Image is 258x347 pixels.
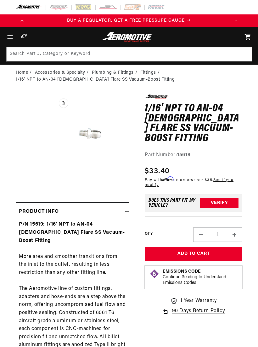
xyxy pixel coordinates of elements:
[16,203,129,221] summary: Product Info
[163,275,238,286] p: Continue Reading to Understand Emissions Codes
[149,198,200,208] div: Does This part fit My vehicle?
[7,47,252,61] input: Search Part #, Category or Keyword
[200,198,238,208] button: Verify
[140,69,156,76] a: Fittings
[16,69,242,83] nav: breadcrumbs
[19,208,59,216] h2: Product Info
[145,231,153,237] label: QTY
[162,177,173,181] span: Affirm
[16,94,129,190] media-gallery: Gallery Viewer
[16,14,28,27] button: Translation missing: en.sections.announcements.previous_announcement
[145,151,242,159] div: Part Number:
[163,269,238,286] button: Emissions CodeContinue Reading to Understand Emissions Codes
[172,307,225,315] span: 90 Days Return Policy
[28,17,230,24] div: Announcement
[180,297,217,305] span: 1 Year Warranty
[16,69,28,76] a: Home
[145,166,170,177] span: $33.40
[35,69,90,76] li: Accessories & Specialty
[162,307,225,315] a: 90 Days Return Policy
[230,14,242,27] button: Translation missing: en.sections.announcements.next_announcement
[16,76,175,83] li: 1/16' NPT to AN-04 [DEMOGRAPHIC_DATA] Flare SS Vacuum-Boost Fitting
[163,269,201,274] strong: Emissions Code
[170,297,217,305] a: 1 Year Warranty
[92,69,134,76] a: Plumbing & Fittings
[177,152,190,157] strong: 15619
[145,104,242,143] h1: 1/16' NPT to AN-04 [DEMOGRAPHIC_DATA] Flare SS Vacuum-Boost Fitting
[67,18,185,23] span: BUY A REGULATOR, GET A FREE PRESSURE GAUGE
[28,17,230,24] a: BUY A REGULATOR, GET A FREE PRESSURE GAUGE
[101,32,157,42] img: Aeromotive
[28,17,230,24] div: 1 of 4
[145,177,242,188] p: Pay with on orders over $35.
[3,27,17,47] summary: Menu
[149,269,160,279] img: Emissions code
[238,47,251,61] button: Search Part #, Category or Keyword
[145,247,242,261] button: Add to Cart
[19,222,125,243] strong: P/N 15619: 1/16' NPT to AN-04 [DEMOGRAPHIC_DATA] Flare SS Vacuum-Boost Fitting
